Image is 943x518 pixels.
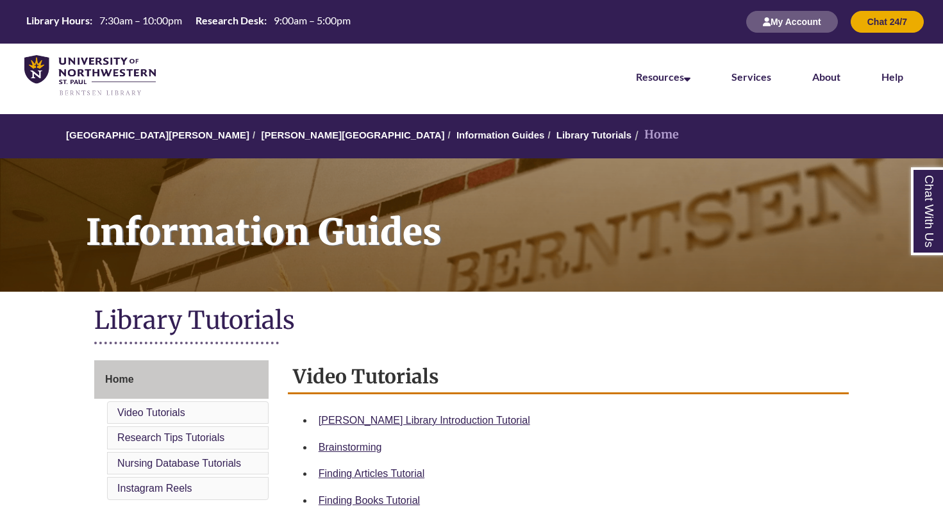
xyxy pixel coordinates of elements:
[631,126,679,144] li: Home
[21,13,356,29] table: Hours Today
[319,415,530,426] a: [PERSON_NAME] Library Introduction Tutorial
[274,14,351,26] span: 9:00am – 5:00pm
[72,158,943,275] h1: Information Guides
[731,71,771,83] a: Services
[319,495,420,506] a: Finding Books Tutorial
[261,129,444,140] a: [PERSON_NAME][GEOGRAPHIC_DATA]
[812,71,840,83] a: About
[21,13,94,28] th: Library Hours:
[99,14,182,26] span: 7:30am – 10:00pm
[319,468,424,479] a: Finding Articles Tutorial
[66,129,249,140] a: [GEOGRAPHIC_DATA][PERSON_NAME]
[94,360,269,503] div: Guide Page Menu
[24,55,156,97] img: UNWSP Library Logo
[94,305,849,338] h1: Library Tutorials
[746,11,838,33] button: My Account
[105,374,133,385] span: Home
[94,360,269,399] a: Home
[117,407,185,418] a: Video Tutorials
[851,16,924,27] a: Chat 24/7
[21,13,356,31] a: Hours Today
[117,432,224,443] a: Research Tips Tutorials
[117,458,241,469] a: Nursing Database Tutorials
[881,71,903,83] a: Help
[851,11,924,33] button: Chat 24/7
[319,442,382,453] a: Brainstorming
[456,129,545,140] a: Information Guides
[117,483,192,494] a: Instagram Reels
[556,129,631,140] a: Library Tutorials
[746,16,838,27] a: My Account
[190,13,269,28] th: Research Desk:
[288,360,849,394] h2: Video Tutorials
[636,71,690,83] a: Resources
